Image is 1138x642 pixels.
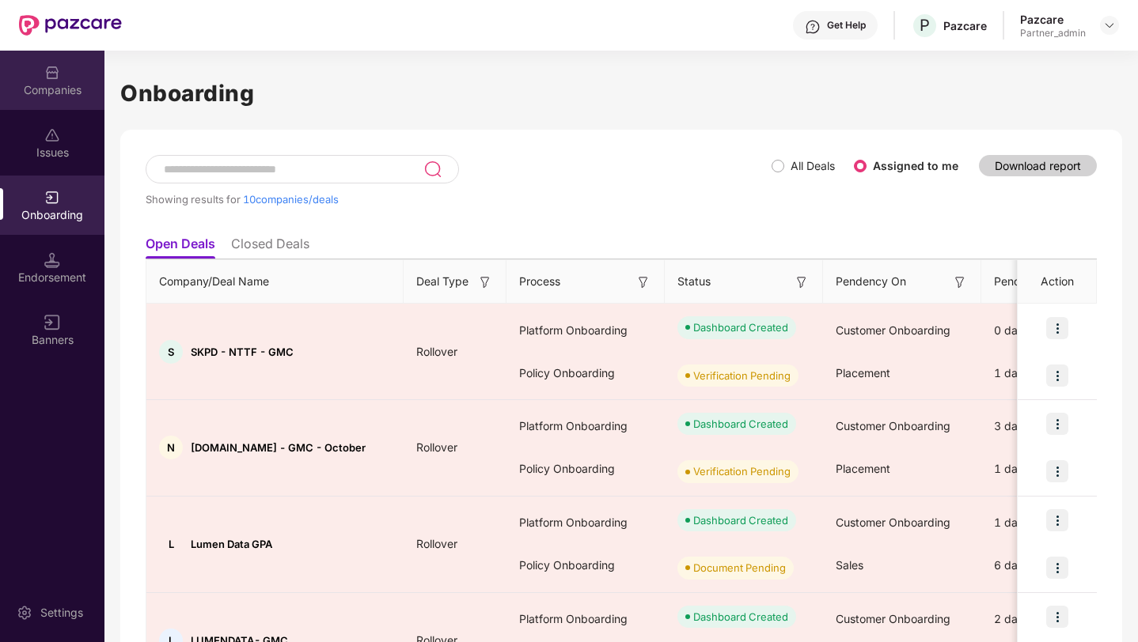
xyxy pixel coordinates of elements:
[693,560,786,576] div: Document Pending
[677,273,711,290] span: Status
[836,366,890,380] span: Placement
[506,352,665,395] div: Policy Onboarding
[506,309,665,352] div: Platform Onboarding
[159,436,183,459] div: N
[693,416,788,432] div: Dashboard Created
[1046,460,1068,482] img: icon
[36,605,88,621] div: Settings
[805,19,821,35] img: svg+xml;base64,PHN2ZyBpZD0iSGVscC0zMngzMiIgeG1sbnM9Imh0dHA6Ly93d3cudzMub3JnLzIwMDAvc3ZnIiB3aWR0aD...
[506,501,665,544] div: Platform Onboarding
[981,260,1100,304] th: Pendency
[836,612,950,625] span: Customer Onboarding
[243,193,339,206] span: 10 companies/deals
[1046,413,1068,435] img: icon
[1046,557,1068,579] img: icon
[836,558,863,572] span: Sales
[44,315,60,330] img: svg+xml;base64,PHN2ZyB3aWR0aD0iMTYiIGhlaWdodD0iMTYiIHZpZXdCb3g9IjAgMCAxNiAxNiIgZmlsbD0ibm9uZSIgeG...
[836,462,890,475] span: Placement
[404,345,470,358] span: Rollover
[920,16,930,35] span: P
[404,440,470,454] span: Rollover
[994,273,1075,290] span: Pendency
[979,155,1097,176] button: Download report
[791,159,835,172] label: All Deals
[506,448,665,490] div: Policy Onboarding
[1046,606,1068,628] img: icon
[19,15,122,36] img: New Pazcare Logo
[506,598,665,640] div: Platform Onboarding
[191,441,366,454] span: [DOMAIN_NAME] - GMC - October
[404,537,470,550] span: Rollover
[44,127,60,143] img: svg+xml;base64,PHN2ZyBpZD0iSXNzdWVzX2Rpc2FibGVkIiB4bWxucz0iaHR0cDovL3d3dy53My5vcmcvMjAwMC9zdmciIH...
[693,609,788,625] div: Dashboard Created
[159,340,183,364] div: S
[693,319,788,335] div: Dashboard Created
[1046,317,1068,339] img: icon
[159,532,183,556] div: L
[827,19,866,32] div: Get Help
[981,352,1100,395] div: 1 days
[17,605,32,621] img: svg+xml;base64,PHN2ZyBpZD0iU2V0dGluZy0yMHgyMCIgeG1sbnM9Imh0dHA6Ly93d3cudzMub3JnLzIwMDAvc3ZnIiB3aW...
[693,512,788,528] div: Dashboard Created
[635,274,651,290] img: svg+xml;base64,PHN2ZyB3aWR0aD0iMTYiIGhlaWdodD0iMTYiIHZpZXdCb3g9IjAgMCAxNiAxNiIgZmlsbD0ibm9uZSIgeG...
[44,252,60,268] img: svg+xml;base64,PHN2ZyB3aWR0aD0iMTQuNSIgaGVpZ2h0PSIxNC41IiB2aWV3Qm94PSIwIDAgMTYgMTYiIGZpbGw9Im5vbm...
[1020,12,1086,27] div: Pazcare
[693,368,791,383] div: Verification Pending
[836,273,906,290] span: Pendency On
[506,405,665,448] div: Platform Onboarding
[981,598,1100,640] div: 2 days
[519,273,560,290] span: Process
[506,544,665,587] div: Policy Onboarding
[981,309,1100,352] div: 0 days
[416,273,468,290] span: Deal Type
[943,18,987,33] div: Pazcare
[44,65,60,81] img: svg+xml;base64,PHN2ZyBpZD0iQ29tcGFuaWVzIiB4bWxucz0iaHR0cDovL3d3dy53My5vcmcvMjAwMC9zdmciIHdpZHRoPS...
[981,448,1100,490] div: 1 days
[1020,27,1086,40] div: Partner_admin
[146,236,215,259] li: Open Deals
[1103,19,1116,32] img: svg+xml;base64,PHN2ZyBpZD0iRHJvcGRvd24tMzJ4MzIiIHhtbG5zPSJodHRwOi8vd3d3LnczLm9yZy8yMDAwL3N2ZyIgd2...
[873,159,958,172] label: Assigned to me
[1046,364,1068,387] img: icon
[981,544,1100,587] div: 6 days
[44,190,60,206] img: svg+xml;base64,PHN2ZyB3aWR0aD0iMjAiIGhlaWdodD0iMjAiIHZpZXdCb3g9IjAgMCAyMCAyMCIgZmlsbD0ibm9uZSIgeG...
[981,501,1100,544] div: 1 days
[423,160,442,179] img: svg+xml;base64,PHN2ZyB3aWR0aD0iMjQiIGhlaWdodD0iMjUiIHZpZXdCb3g9IjAgMCAyNCAyNSIgZmlsbD0ibm9uZSIgeG...
[191,346,294,358] span: SKPD - NTTF - GMC
[836,419,950,432] span: Customer Onboarding
[146,260,404,304] th: Company/Deal Name
[952,274,968,290] img: svg+xml;base64,PHN2ZyB3aWR0aD0iMTYiIGhlaWdodD0iMTYiIHZpZXdCb3g9IjAgMCAxNiAxNiIgZmlsbD0ibm9uZSIgeG...
[693,463,791,479] div: Verification Pending
[981,405,1100,448] div: 3 days
[191,538,272,550] span: Lumen Data GPA
[477,274,493,290] img: svg+xml;base64,PHN2ZyB3aWR0aD0iMTYiIGhlaWdodD0iMTYiIHZpZXdCb3g9IjAgMCAxNiAxNiIgZmlsbD0ibm9uZSIgeG...
[1018,260,1097,304] th: Action
[146,193,772,206] div: Showing results for
[836,515,950,529] span: Customer Onboarding
[1046,509,1068,531] img: icon
[231,236,309,259] li: Closed Deals
[120,76,1122,111] h1: Onboarding
[794,274,810,290] img: svg+xml;base64,PHN2ZyB3aWR0aD0iMTYiIGhlaWdodD0iMTYiIHZpZXdCb3g9IjAgMCAxNiAxNiIgZmlsbD0ibm9uZSIgeG...
[836,323,950,337] span: Customer Onboarding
